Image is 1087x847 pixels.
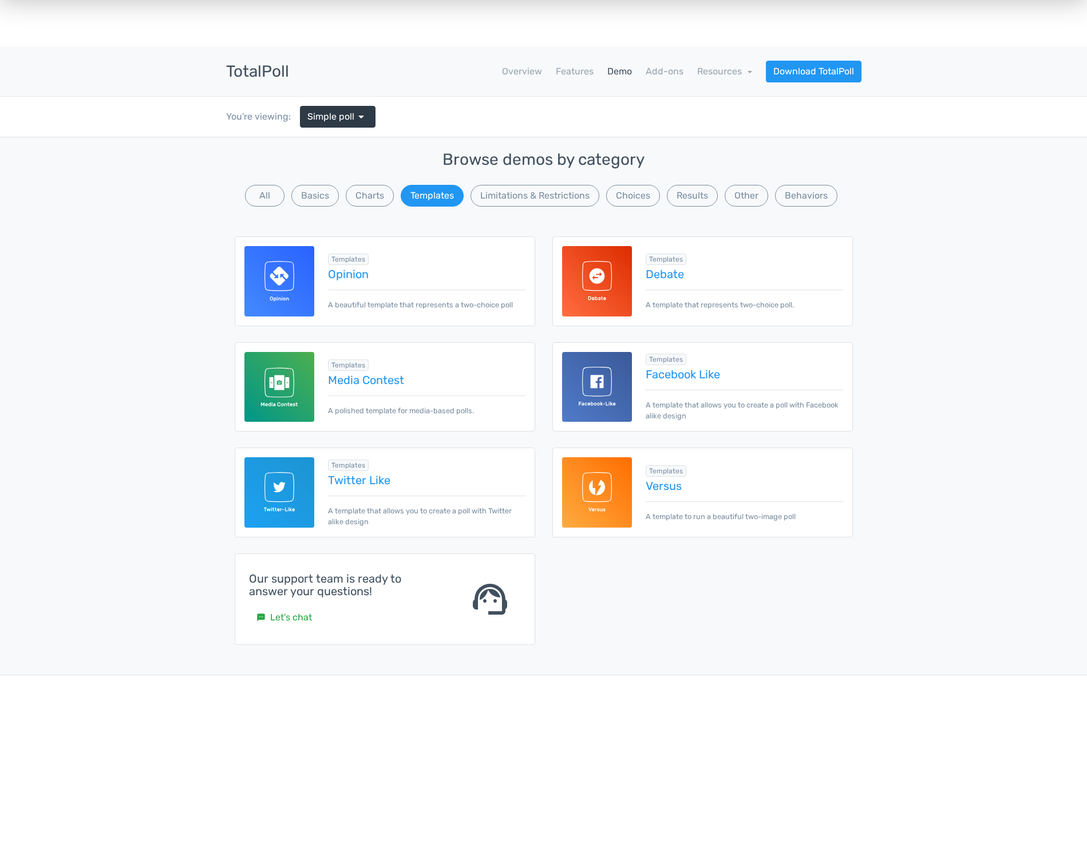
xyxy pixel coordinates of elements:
button: Charts [346,185,394,207]
a: smsLet's chat [249,607,319,628]
a: Demo [607,65,632,78]
img: facebook-like-template-for-totalpoll.svg [562,352,633,422]
span: Browse all in Templates [328,460,369,471]
button: Other [725,185,768,207]
img: versus-template-for-totalpoll.svg [562,457,633,528]
h3: Browse demos by category [235,151,853,169]
div: You're viewing: [226,110,300,124]
span: Browse all in Templates [328,254,369,265]
button: Behaviors [775,185,837,207]
span: Browse all in Templates [646,465,686,477]
button: All [245,185,284,207]
img: media-contest-template-for-totalpoll.svg [244,352,315,422]
a: Overview [502,65,542,78]
button: Templates [401,185,464,207]
img: opinion-template-for-totalpoll.svg [244,246,315,316]
a: Resources [697,66,752,77]
a: Versus [646,480,843,492]
a: Media Contest [328,374,525,386]
p: A template that represents two-choice poll. [646,290,843,310]
a: Download TotalPoll [766,61,861,82]
a: Features [556,65,594,78]
span: arrow_drop_down [354,110,368,124]
span: support_agent [469,579,511,620]
p: A template that allows you to create a poll with Twitter alike design [328,496,525,527]
small: sms [256,613,266,622]
button: Choices [606,185,660,207]
p: A polished template for media-based polls. [328,395,525,416]
span: Browse all in Templates [646,354,686,365]
button: Basics [291,185,339,207]
a: Simple poll arrow_drop_down [300,106,375,128]
img: twitter-like-template-for-totalpoll.svg [244,457,315,528]
h4: Our support team is ready to answer your questions! [249,572,441,597]
a: Opinion [328,268,525,280]
a: Twitter Like [328,474,525,486]
p: A beautiful template that represents a two-choice poll [328,290,525,310]
img: debate-template-for-totalpoll.svg [562,246,633,316]
a: Facebook Like [646,368,843,381]
a: Add-ons [646,65,683,78]
a: Debate [646,268,843,280]
p: A template that allows you to create a poll with Facebook alike design [646,390,843,421]
span: Simple poll [307,110,354,124]
h3: TotalPoll [226,63,289,81]
span: Browse all in Templates [328,359,369,371]
button: Limitations & Restrictions [471,185,599,207]
span: Browse all in Templates [646,254,686,265]
button: Results [667,185,718,207]
p: A template to run a beautiful two-image poll [646,501,843,522]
